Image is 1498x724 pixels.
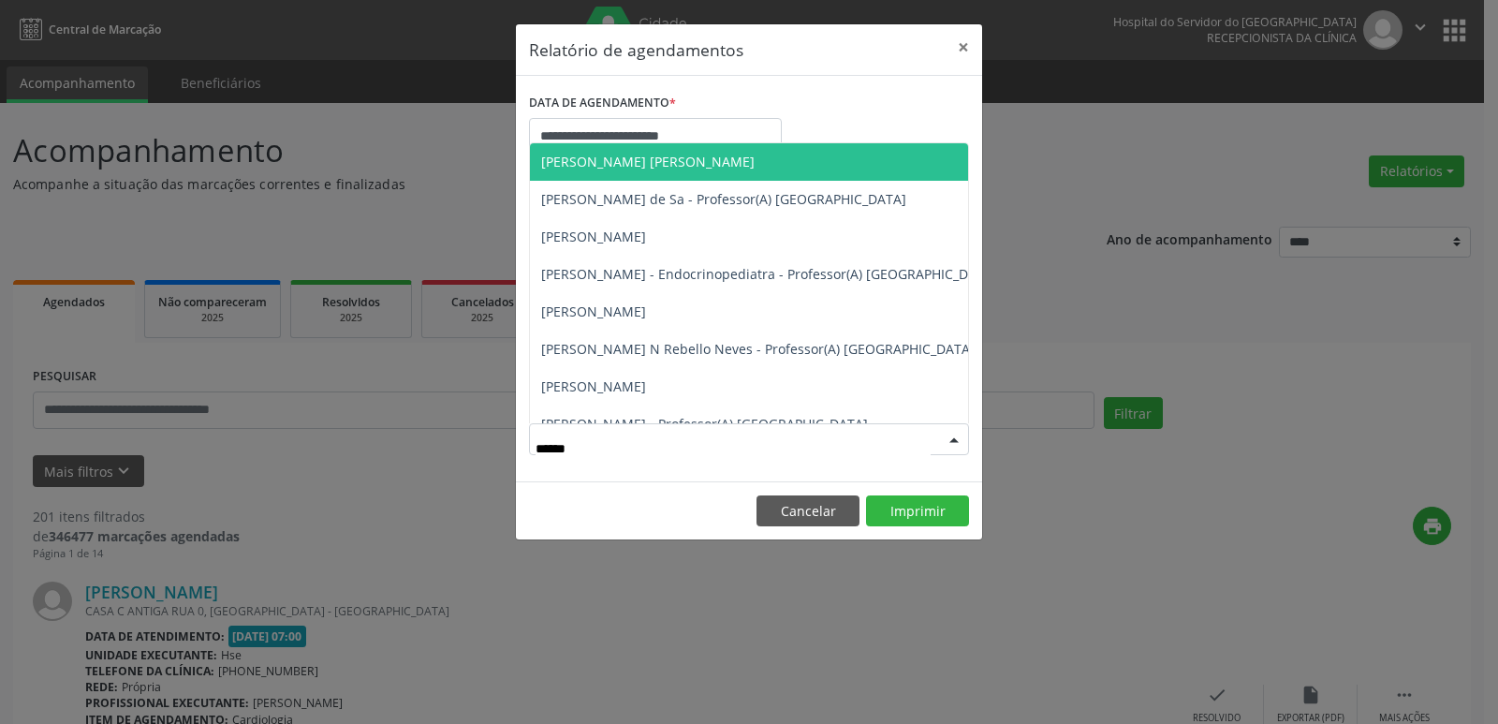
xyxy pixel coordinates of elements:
span: [PERSON_NAME] N Rebello Neves - Professor(A) [GEOGRAPHIC_DATA] [541,340,975,358]
button: Close [945,24,982,70]
span: [PERSON_NAME] - Endocrinopediatra - Professor(A) [GEOGRAPHIC_DATA] [541,265,997,283]
label: DATA DE AGENDAMENTO [529,89,676,118]
span: [PERSON_NAME] [PERSON_NAME] [541,153,755,170]
span: [PERSON_NAME] [541,228,646,245]
button: Cancelar [756,495,859,527]
span: [PERSON_NAME] [541,377,646,395]
h5: Relatório de agendamentos [529,37,743,62]
span: [PERSON_NAME] de Sa - Professor(A) [GEOGRAPHIC_DATA] [541,190,906,208]
span: [PERSON_NAME] [541,303,646,320]
span: [PERSON_NAME] - Professor(A) [GEOGRAPHIC_DATA] [541,415,868,433]
button: Imprimir [866,495,969,527]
